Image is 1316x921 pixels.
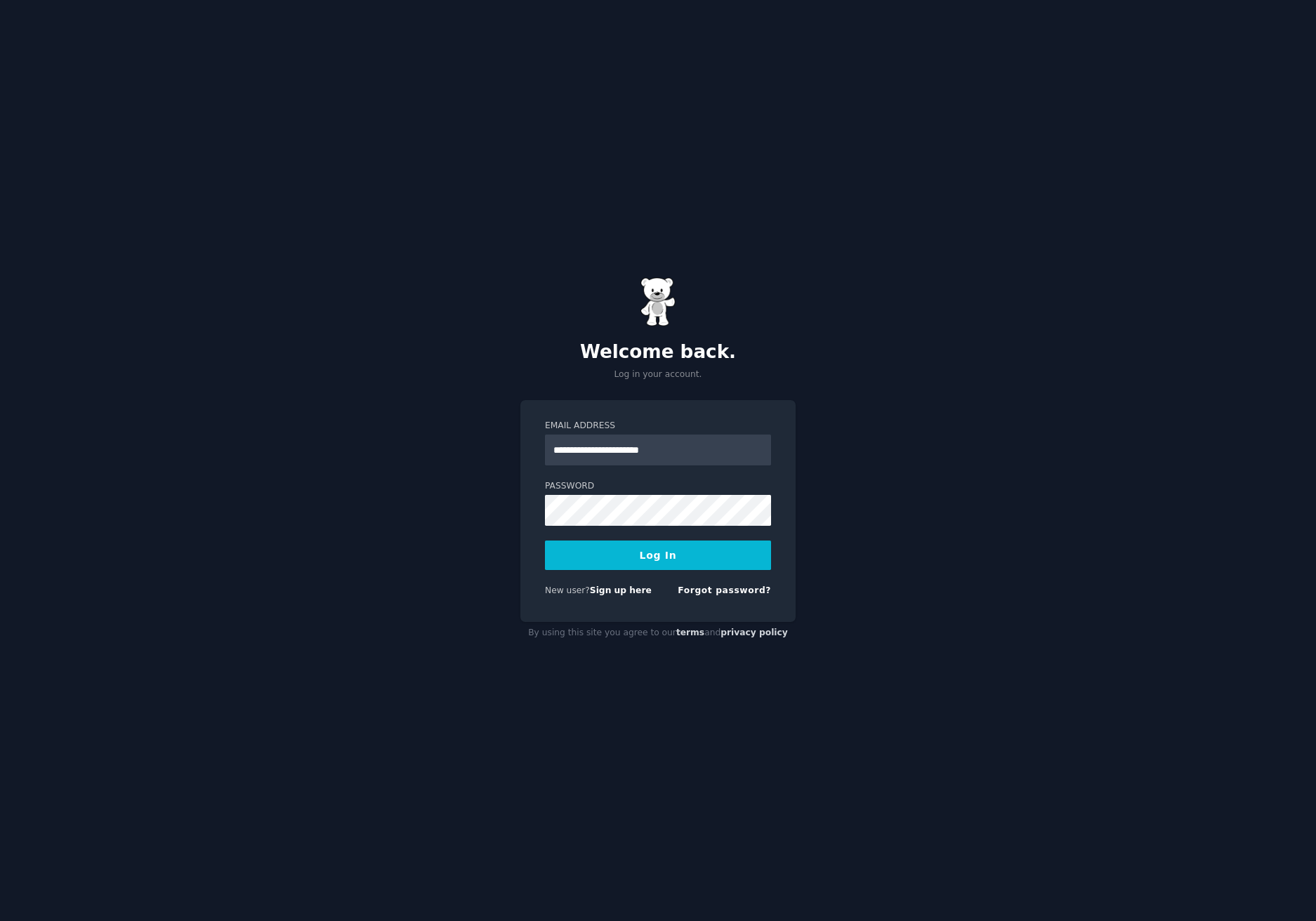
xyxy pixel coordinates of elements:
button: Log In [545,541,771,570]
h2: Welcome back. [520,341,796,364]
a: privacy policy [720,628,788,637]
img: Gummy Bear [640,277,676,326]
a: Sign up here [590,585,652,595]
span: New user? [545,585,590,595]
a: Forgot password? [678,585,771,595]
p: Log in your account. [520,369,796,381]
label: Email Address [545,420,771,432]
div: By using this site you agree to our and [520,622,796,644]
a: terms [676,628,704,637]
label: Password [545,480,771,493]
